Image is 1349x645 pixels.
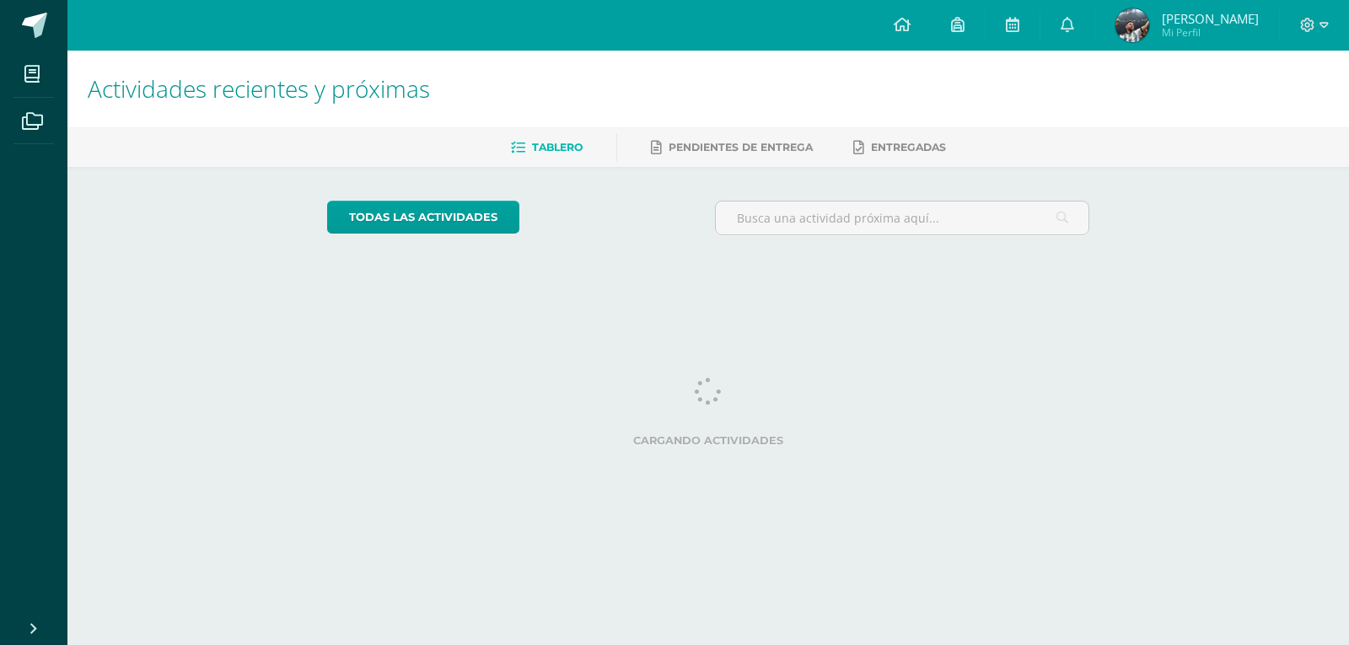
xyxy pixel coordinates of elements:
[1115,8,1149,42] img: 351adec5caf4b69f268ba34fe394f9e4.png
[327,434,1090,447] label: Cargando actividades
[651,134,813,161] a: Pendientes de entrega
[511,134,583,161] a: Tablero
[1162,10,1259,27] span: [PERSON_NAME]
[1162,25,1259,40] span: Mi Perfil
[716,202,1089,234] input: Busca una actividad próxima aquí...
[853,134,946,161] a: Entregadas
[669,141,813,153] span: Pendientes de entrega
[327,201,519,234] a: todas las Actividades
[532,141,583,153] span: Tablero
[871,141,946,153] span: Entregadas
[88,73,430,105] span: Actividades recientes y próximas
